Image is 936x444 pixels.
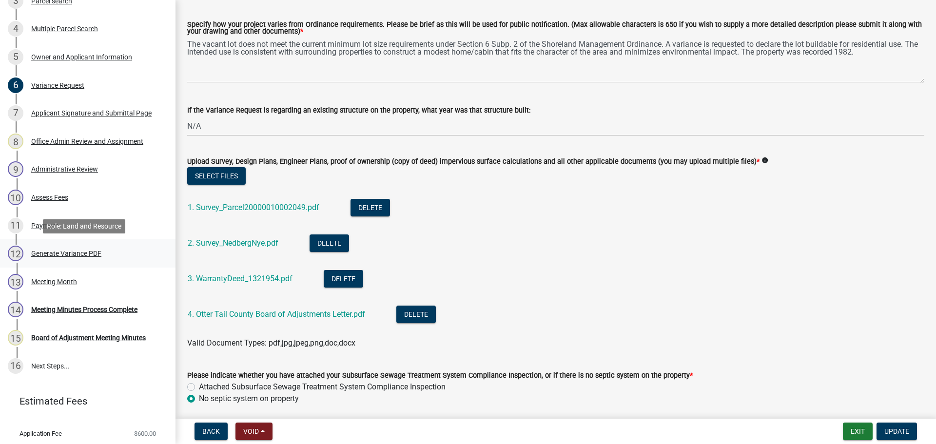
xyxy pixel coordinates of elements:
a: 2. Survey_NedbergNye.pdf [188,238,278,248]
button: Delete [351,199,390,216]
span: Valid Document Types: pdf,jpg,jpeg,png,doc,docx [187,338,355,347]
button: Delete [310,234,349,252]
div: 6 [8,77,23,93]
i: info [761,157,768,164]
a: Estimated Fees [8,391,160,411]
div: 11 [8,218,23,233]
div: Owner and Applicant Information [31,54,132,60]
div: Role: Land and Resource [43,219,125,233]
a: 3. WarrantyDeed_1321954.pdf [188,274,292,283]
a: 1. Survey_Parcel20000010002049.pdf [188,203,319,212]
span: Void [243,427,259,435]
label: Attached Subsurface Sewage Treatment System Compliance Inspection [199,381,446,393]
div: Meeting Month [31,278,77,285]
button: Delete [324,270,363,288]
wm-modal-confirm: Delete Document [324,275,363,284]
label: No septic system on property [199,393,299,405]
button: Delete [396,306,436,323]
span: Application Fee [19,430,62,437]
a: 4. Otter Tail County Board of Adjustments Letter.pdf [188,309,365,319]
div: Meeting Minutes Process Complete [31,306,137,313]
div: Administrative Review [31,166,98,173]
div: Assess Fees [31,194,68,201]
div: Generate Variance PDF [31,250,101,257]
div: Board of Adjustment Meeting Minutes [31,334,146,341]
span: $600.00 [134,430,156,437]
button: Void [235,423,273,440]
div: 4 [8,21,23,37]
span: Back [202,427,220,435]
div: 7 [8,105,23,121]
div: Office Admin Review and Assignment [31,138,143,145]
div: 16 [8,358,23,374]
div: 5 [8,49,23,65]
div: 14 [8,302,23,317]
button: Back [195,423,228,440]
div: Applicant Signature and Submittal Page [31,110,152,116]
span: Update [884,427,909,435]
div: 8 [8,134,23,149]
button: Update [877,423,917,440]
div: Variance Request [31,82,84,89]
wm-modal-confirm: Delete Document [396,310,436,320]
label: If the Variance Request is regarding an existing structure on the property, what year was that st... [187,107,530,114]
div: 15 [8,330,23,346]
div: 12 [8,246,23,261]
label: Please indicate whether you have attached your Subsurface Sewage Treatment System Compliance Insp... [187,372,693,379]
div: 9 [8,161,23,177]
div: 10 [8,190,23,205]
button: Select files [187,167,246,185]
wm-modal-confirm: Delete Document [310,239,349,249]
div: Multiple Parcel Search [31,25,98,32]
label: Upload Survey, Design Plans, Engineer Plans, proof of ownership (copy of deed) impervious surface... [187,158,760,165]
div: Payment [31,222,58,229]
label: Specify how your project varies from Ordinance requirements. Please be brief as this will be used... [187,21,924,36]
button: Exit [843,423,873,440]
wm-modal-confirm: Delete Document [351,204,390,213]
div: 13 [8,274,23,290]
